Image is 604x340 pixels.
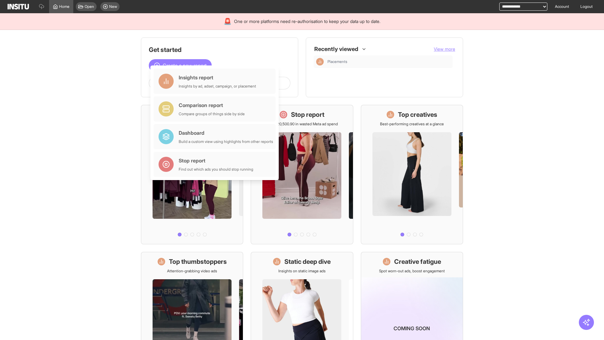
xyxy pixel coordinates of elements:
h1: Stop report [291,110,324,119]
p: Attention-grabbing video ads [167,269,217,274]
span: Placements [327,59,347,64]
button: Create a new report [149,59,212,72]
div: Dashboard [179,129,273,137]
p: Save £20,500.90 in wasted Meta ad spend [266,122,338,127]
div: Insights [316,58,324,65]
div: Build a custom view using highlights from other reports [179,139,273,144]
div: 🚨 [224,17,232,26]
div: Insights by ad, adset, campaign, or placement [179,84,256,89]
a: Top creativesBest-performing creatives at a glance [361,105,463,244]
a: What's live nowSee all active ads instantly [141,105,243,244]
span: Placements [327,59,450,64]
h1: Static deep dive [284,257,331,266]
div: Compare groups of things side by side [179,111,245,116]
h1: Top creatives [398,110,437,119]
div: Comparison report [179,101,245,109]
button: View more [434,46,455,52]
p: Insights on static image ads [278,269,326,274]
p: Best-performing creatives at a glance [380,122,444,127]
span: Open [85,4,94,9]
h1: Get started [149,45,290,54]
span: New [109,4,117,9]
h1: Top thumbstoppers [169,257,227,266]
span: Create a new report [163,62,207,69]
div: Insights report [179,74,256,81]
span: One or more platforms need re-authorisation to keep your data up to date. [234,18,380,25]
img: Logo [8,4,29,9]
div: Find out which ads you should stop running [179,167,253,172]
span: Home [59,4,70,9]
div: Stop report [179,157,253,164]
a: Stop reportSave £20,500.90 in wasted Meta ad spend [251,105,353,244]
